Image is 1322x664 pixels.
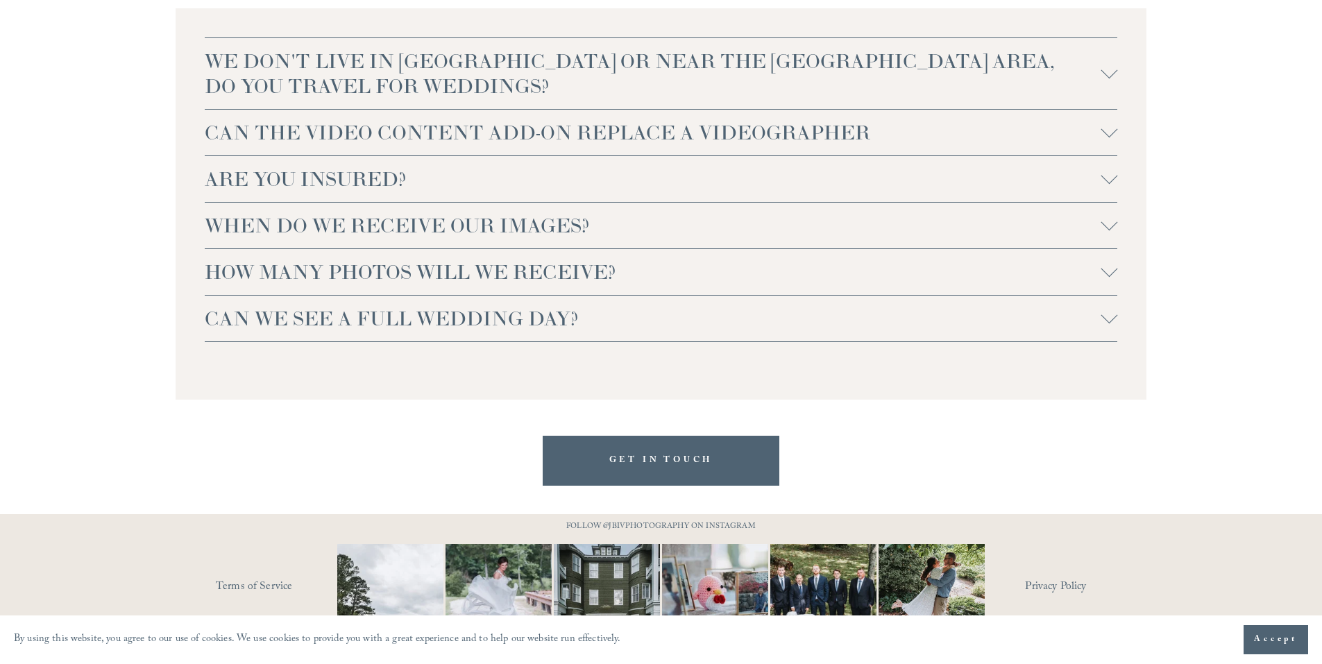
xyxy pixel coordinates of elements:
button: CAN WE SEE A FULL WEDDING DAY? [205,296,1118,341]
button: ARE YOU INSURED? [205,156,1118,202]
span: Accept [1254,633,1298,647]
span: WHEN DO WE RECEIVE OUR IMAGES? [205,213,1101,238]
a: Privacy Policy [1025,577,1146,598]
a: GET IN TOUCH [543,436,780,485]
span: WE DON'T LIVE IN [GEOGRAPHIC_DATA] OR NEAR THE [GEOGRAPHIC_DATA] AREA, DO YOU TRAVEL FOR WEDDINGS? [205,49,1101,99]
button: WE DON'T LIVE IN [GEOGRAPHIC_DATA] OR NEAR THE [GEOGRAPHIC_DATA] AREA, DO YOU TRAVEL FOR WEDDINGS? [205,38,1118,109]
img: Happy #InternationalDogDay to all the pups who have made wedding days, engagement sessions, and p... [744,544,904,650]
span: CAN THE VIDEO CONTENT ADD-ON REPLACE A VIDEOGRAPHER [205,120,1101,145]
button: WHEN DO WE RECEIVE OUR IMAGES? [205,203,1118,248]
a: Terms of Service [216,577,378,598]
p: By using this website, you agree to our use of cookies. We use cookies to provide you with a grea... [14,630,621,650]
img: Wideshots aren't just &quot;nice to have,&quot; they're a wedding day essential! 🙌 #Wideshotwedne... [538,544,675,650]
p: FOLLOW @JBIVPHOTOGRAPHY ON INSTAGRAM [540,520,783,535]
img: Definitely, not your typical #WideShotWednesday moment. It&rsquo;s all about the suits, the smile... [311,544,471,650]
img: This has got to be one of the cutest detail shots I've ever taken for a wedding! 📷 @thewoobles #I... [636,544,795,650]
button: Accept [1244,625,1308,654]
img: Not every photo needs to be perfectly still, sometimes the best ones are the ones that feel like ... [419,544,579,650]
span: ARE YOU INSURED? [205,167,1101,191]
button: CAN THE VIDEO CONTENT ADD-ON REPLACE A VIDEOGRAPHER [205,110,1118,155]
span: HOW MANY PHOTOS WILL WE RECEIVE? [205,259,1101,284]
span: CAN WE SEE A FULL WEDDING DAY? [205,306,1101,331]
button: HOW MANY PHOTOS WILL WE RECEIVE? [205,249,1118,295]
